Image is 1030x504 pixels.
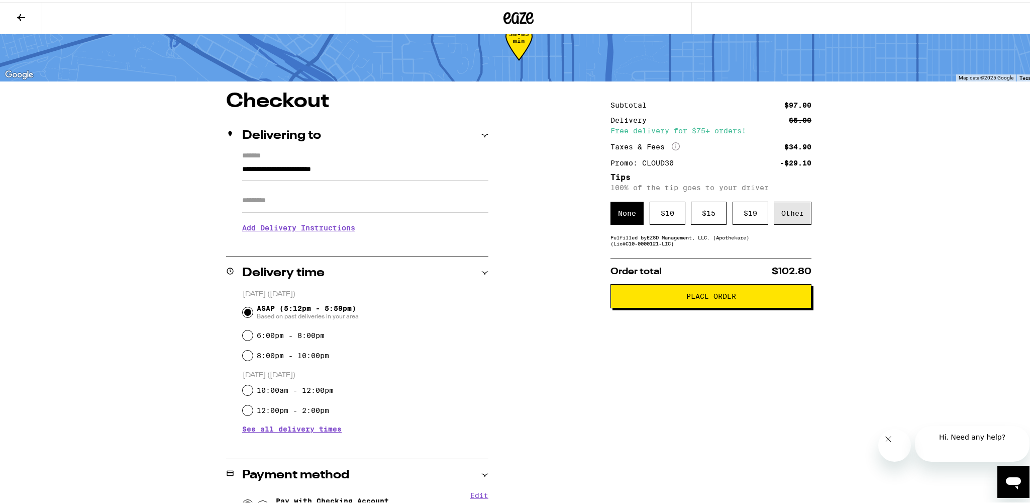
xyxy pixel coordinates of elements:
a: Open this area in Google Maps (opens a new window) [3,66,36,79]
div: -$29.10 [780,157,811,164]
div: Taxes & Fees [610,140,680,149]
div: Subtotal [610,100,654,107]
button: See all delivery times [242,424,342,431]
div: $34.90 [784,141,811,148]
div: $ 15 [691,200,727,223]
label: 12:00pm - 2:00pm [257,404,329,412]
h3: Add Delivery Instructions [242,214,488,237]
h5: Tips [610,172,811,180]
h1: Checkout [226,90,488,110]
div: Fulfilled by EZSD Management, LLC. (Apothekare) (Lic# C10-0000121-LIC ) [610,232,811,244]
div: $ 10 [650,200,685,223]
button: Place Order [610,282,811,306]
span: Map data ©2025 Google [959,73,1013,78]
div: $ 19 [733,200,768,223]
label: 10:00am - 12:00pm [257,384,334,392]
span: Based on past deliveries in your area [257,310,359,318]
p: [DATE] ([DATE]) [243,288,488,297]
p: We'll contact you at [PHONE_NUMBER] when we arrive [242,237,488,245]
div: $97.00 [784,100,811,107]
h2: Delivery time [242,265,325,277]
span: $102.80 [772,265,811,274]
label: 6:00pm - 8:00pm [257,329,325,338]
p: [DATE] ([DATE]) [243,369,488,378]
div: 38-85 min [505,29,533,66]
h2: Payment method [242,467,349,479]
button: Edit [470,489,488,497]
div: Free delivery for $75+ orders! [610,125,811,132]
div: Promo: CLOUD30 [610,157,681,164]
iframe: Close message [878,427,911,460]
span: Place Order [686,291,736,298]
img: Google [3,66,36,79]
p: 100% of the tip goes to your driver [610,182,811,190]
label: 8:00pm - 10:00pm [257,350,329,358]
div: None [610,200,644,223]
span: Order total [610,265,662,274]
iframe: Message from company [915,424,1029,460]
span: ASAP (5:12pm - 5:59pm) [257,302,359,318]
div: Delivery [610,115,654,122]
h2: Delivering to [242,128,321,140]
iframe: Button to launch messaging window [997,464,1029,496]
div: Other [774,200,811,223]
div: $5.00 [789,115,811,122]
